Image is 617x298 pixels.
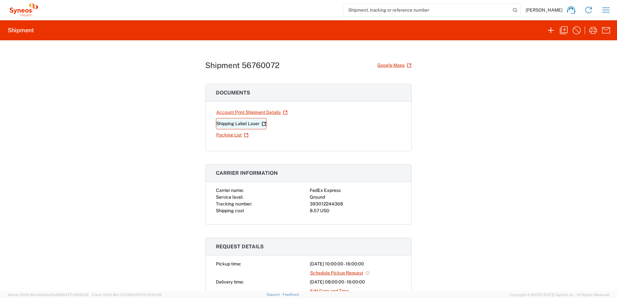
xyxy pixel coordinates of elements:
a: Feedback [283,293,299,296]
span: [DATE] 10:20:09 [135,293,161,297]
h1: Shipment 56760072 [205,61,279,70]
div: 393012244368 [310,201,401,207]
a: Account Print Shipment Details [216,107,288,118]
span: Documents [216,90,250,96]
a: Edit Date and Time [310,285,349,297]
div: FedEx Express [310,187,401,194]
span: [PERSON_NAME] [526,7,562,13]
span: Pickup time: [216,261,241,266]
div: Ground [310,194,401,201]
h2: Shipment [8,26,34,34]
div: [DATE] 10:00:00 - 16:00:00 [310,261,401,267]
div: 8.57 USD [310,207,401,214]
span: Copyright © [DATE]-[DATE] Agistix Inc., All Rights Reserved [510,292,609,298]
span: Client: 2025.18.0-27d3021 [92,293,161,297]
span: Carrier information [216,170,278,176]
span: Service level: [216,194,243,200]
a: Packing List [216,129,249,141]
span: [DATE] 09:52:52 [62,293,89,297]
input: Shipment, tracking or reference number [343,4,511,16]
span: Shipping cost [216,208,244,213]
a: Shipping Label Laser [216,118,267,129]
a: Google Maps [377,60,412,71]
span: Request details [216,243,264,250]
span: Tracking number: [216,201,252,206]
div: [DATE] 08:00:00 - 16:00:00 [310,279,401,285]
span: Server: 2025.18.0-bb0e0c2bd68 [8,293,89,297]
a: Schedule Pickup Request [310,267,370,279]
span: Carrier name: [216,188,244,193]
span: Delivery time: [216,279,244,284]
a: Support [267,293,283,296]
